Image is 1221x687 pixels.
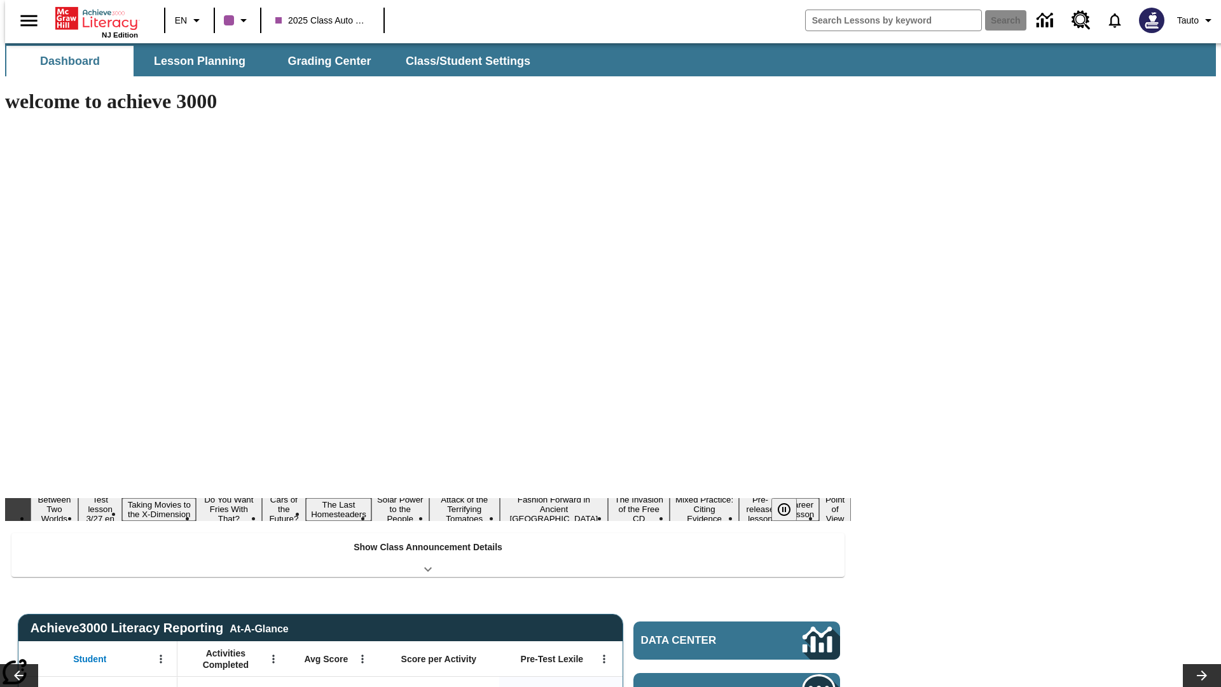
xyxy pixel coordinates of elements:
button: Slide 1 Between Two Worlds [31,493,78,525]
span: Achieve3000 Literacy Reporting [31,621,289,635]
a: Data Center [1029,3,1064,38]
span: Data Center [641,634,760,647]
input: search field [806,10,981,31]
button: Slide 5 Cars of the Future? [262,493,307,525]
p: Show Class Announcement Details [354,541,502,554]
button: Language: EN, Select a language [169,9,210,32]
span: Score per Activity [401,653,477,665]
button: Open Menu [595,649,614,669]
span: EN [175,14,187,27]
a: Resource Center, Will open in new tab [1064,3,1098,38]
button: Open Menu [264,649,283,669]
button: Slide 9 Fashion Forward in Ancient Rome [500,493,608,525]
h1: welcome to achieve 3000 [5,90,851,113]
button: Lesson Planning [136,46,263,76]
button: Open side menu [10,2,48,39]
span: Tauto [1177,14,1199,27]
span: Student [73,653,106,665]
a: Home [55,6,138,31]
button: Slide 2 Test lesson 3/27 en [78,493,123,525]
div: SubNavbar [5,46,542,76]
div: Show Class Announcement Details [11,533,845,577]
button: Dashboard [6,46,134,76]
button: Open Menu [151,649,170,669]
button: Lesson carousel, Next [1183,664,1221,687]
a: Notifications [1098,4,1131,37]
button: Slide 14 Point of View [819,493,851,525]
button: Slide 11 Mixed Practice: Citing Evidence [670,493,738,525]
button: Slide 3 Taking Movies to the X-Dimension [122,498,196,521]
button: Slide 6 The Last Homesteaders [306,498,371,521]
span: NJ Edition [102,31,138,39]
button: Open Menu [353,649,372,669]
button: Select a new avatar [1131,4,1172,37]
span: Avg Score [304,653,348,665]
a: Data Center [633,621,840,660]
button: Class color is purple. Change class color [219,9,256,32]
div: Pause [771,498,810,521]
button: Pause [771,498,797,521]
button: Grading Center [266,46,393,76]
button: Class/Student Settings [396,46,541,76]
button: Slide 8 Attack of the Terrifying Tomatoes [429,493,500,525]
div: At-A-Glance [230,621,288,635]
img: Avatar [1139,8,1164,33]
button: Profile/Settings [1172,9,1221,32]
div: Home [55,4,138,39]
span: Activities Completed [184,648,268,670]
button: Slide 10 The Invasion of the Free CD [608,493,670,525]
span: Pre-Test Lexile [521,653,584,665]
button: Slide 4 Do You Want Fries With That? [196,493,261,525]
button: Slide 7 Solar Power to the People [371,493,429,525]
span: 2025 Class Auto Grade 13 [275,14,369,27]
button: Slide 12 Pre-release lesson [739,493,782,525]
div: SubNavbar [5,43,1216,76]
